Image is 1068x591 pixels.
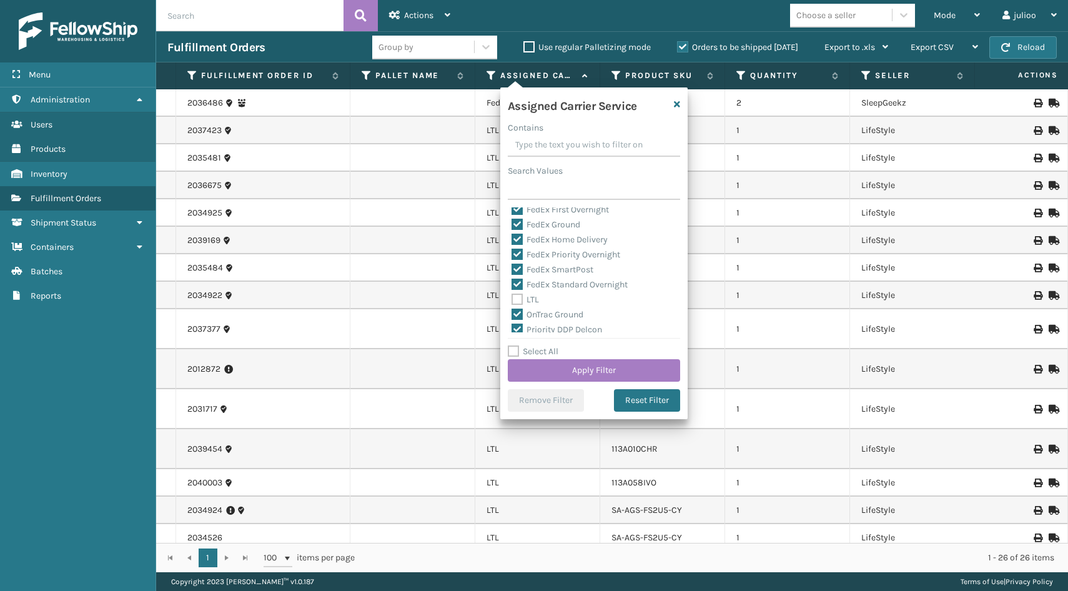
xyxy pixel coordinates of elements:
td: 1 [725,524,850,552]
p: Copyright 2023 [PERSON_NAME]™ v 1.0.187 [171,572,314,591]
a: 2035481 [187,152,221,164]
div: | [961,572,1053,591]
td: 1 [725,227,850,254]
span: Inventory [31,169,67,179]
button: Reload [989,36,1057,59]
a: 2036675 [187,179,222,192]
label: FedEx SmartPost [512,264,593,275]
a: 1 [199,549,217,567]
i: Mark as Shipped [1049,405,1056,414]
td: LifeStyle [850,199,975,227]
img: logo [19,12,137,50]
label: Priority DDP Delcon [512,324,602,335]
label: FedEx First Overnight [512,204,609,215]
a: 113A058IVO [611,477,656,488]
i: Mark as Shipped [1049,264,1056,272]
a: 2034526 [187,532,222,544]
td: LifeStyle [850,282,975,309]
i: Print BOL [1034,154,1041,162]
a: 2040003 [187,477,222,489]
td: LTL [475,389,600,429]
i: Mark as Shipped [1049,209,1056,217]
label: Select All [508,346,558,357]
a: 2031717 [187,403,217,415]
td: LTL [475,117,600,144]
td: LTL [475,282,600,309]
td: 1 [725,144,850,172]
td: LifeStyle [850,469,975,497]
td: LTL [475,254,600,282]
span: Products [31,144,66,154]
a: 2039454 [187,443,222,455]
a: 2034925 [187,207,222,219]
a: 2036486 [187,97,223,109]
i: Print BOL [1034,405,1041,414]
span: Mode [934,10,956,21]
a: 2035484 [187,262,223,274]
td: LTL [475,429,600,469]
i: Print BOL [1034,99,1041,107]
td: 1 [725,254,850,282]
td: LifeStyle [850,524,975,552]
a: SA-AGS-FS2U5-CY [611,532,682,543]
label: LTL [512,294,539,305]
i: Mark as Shipped [1049,325,1056,334]
button: Remove Filter [508,389,584,412]
a: 2039169 [187,234,220,247]
i: Mark as Shipped [1049,534,1056,542]
label: Contains [508,121,543,134]
td: 1 [725,282,850,309]
div: 1 - 26 of 26 items [372,552,1054,564]
i: Print BOL [1034,506,1041,515]
a: Privacy Policy [1006,577,1053,586]
label: FedEx Priority Overnight [512,249,620,260]
td: LTL [475,524,600,552]
td: SleepGeekz [850,89,975,117]
i: Print BOL [1034,445,1041,454]
i: Print BOL [1034,264,1041,272]
span: 100 [264,552,282,564]
td: LTL [475,227,600,254]
span: Users [31,119,52,130]
label: Assigned Carrier Service [500,70,576,81]
label: Product SKU [625,70,701,81]
i: Mark as Shipped [1049,445,1056,454]
td: LTL [475,309,600,349]
label: FedEx Standard Overnight [512,279,628,290]
label: OnTrac Ground [512,309,583,320]
i: Mark as Shipped [1049,479,1056,487]
td: LTL [475,199,600,227]
i: Print BOL [1034,325,1041,334]
label: Quantity [750,70,826,81]
td: LifeStyle [850,349,975,389]
button: Apply Filter [508,359,680,382]
h4: Assigned Carrier Service [508,95,637,114]
td: 1 [725,497,850,524]
td: LifeStyle [850,144,975,172]
i: Print BOL [1034,534,1041,542]
a: 2034924 [187,504,222,517]
td: LifeStyle [850,117,975,144]
span: Fulfillment Orders [31,193,101,204]
td: LTL [475,172,600,199]
td: LifeStyle [850,429,975,469]
td: LTL [475,349,600,389]
span: Menu [29,69,51,80]
td: 1 [725,349,850,389]
td: LTL [475,469,600,497]
i: Print BOL [1034,126,1041,135]
i: Print BOL [1034,236,1041,245]
td: LTL [475,497,600,524]
td: LifeStyle [850,497,975,524]
label: Search Values [508,164,563,177]
a: 2037423 [187,124,222,137]
td: FedEx Home Delivery [475,89,600,117]
td: 1 [725,469,850,497]
td: 2 [725,89,850,117]
label: Pallet Name [375,70,451,81]
a: 2012872 [187,363,220,375]
i: Mark as Shipped [1049,126,1056,135]
td: LifeStyle [850,172,975,199]
i: Print BOL [1034,209,1041,217]
td: LifeStyle [850,309,975,349]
